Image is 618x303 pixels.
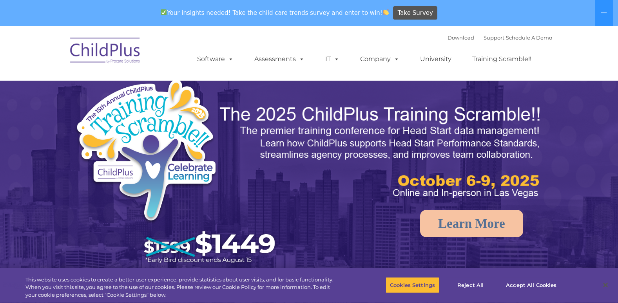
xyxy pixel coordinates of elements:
[502,277,561,293] button: Accept All Cookies
[412,51,459,67] a: University
[484,34,504,41] a: Support
[386,277,439,293] button: Cookies Settings
[189,51,241,67] a: Software
[383,9,389,15] img: 👏
[420,210,523,237] a: Learn More
[448,34,474,41] a: Download
[25,276,340,299] div: This website uses cookies to create a better user experience, provide statistics about user visit...
[246,51,312,67] a: Assessments
[109,84,142,90] span: Phone number
[464,51,539,67] a: Training Scramble!!
[446,277,495,293] button: Reject All
[109,52,133,58] span: Last name
[352,51,407,67] a: Company
[506,34,552,41] a: Schedule A Demo
[66,32,145,71] img: ChildPlus by Procare Solutions
[398,6,433,20] span: Take Survey
[448,34,552,41] font: |
[317,51,347,67] a: IT
[161,9,167,15] img: ✅
[393,6,437,20] a: Take Survey
[597,276,614,294] button: Close
[158,5,392,20] span: Your insights needed! Take the child care trends survey and enter to win!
